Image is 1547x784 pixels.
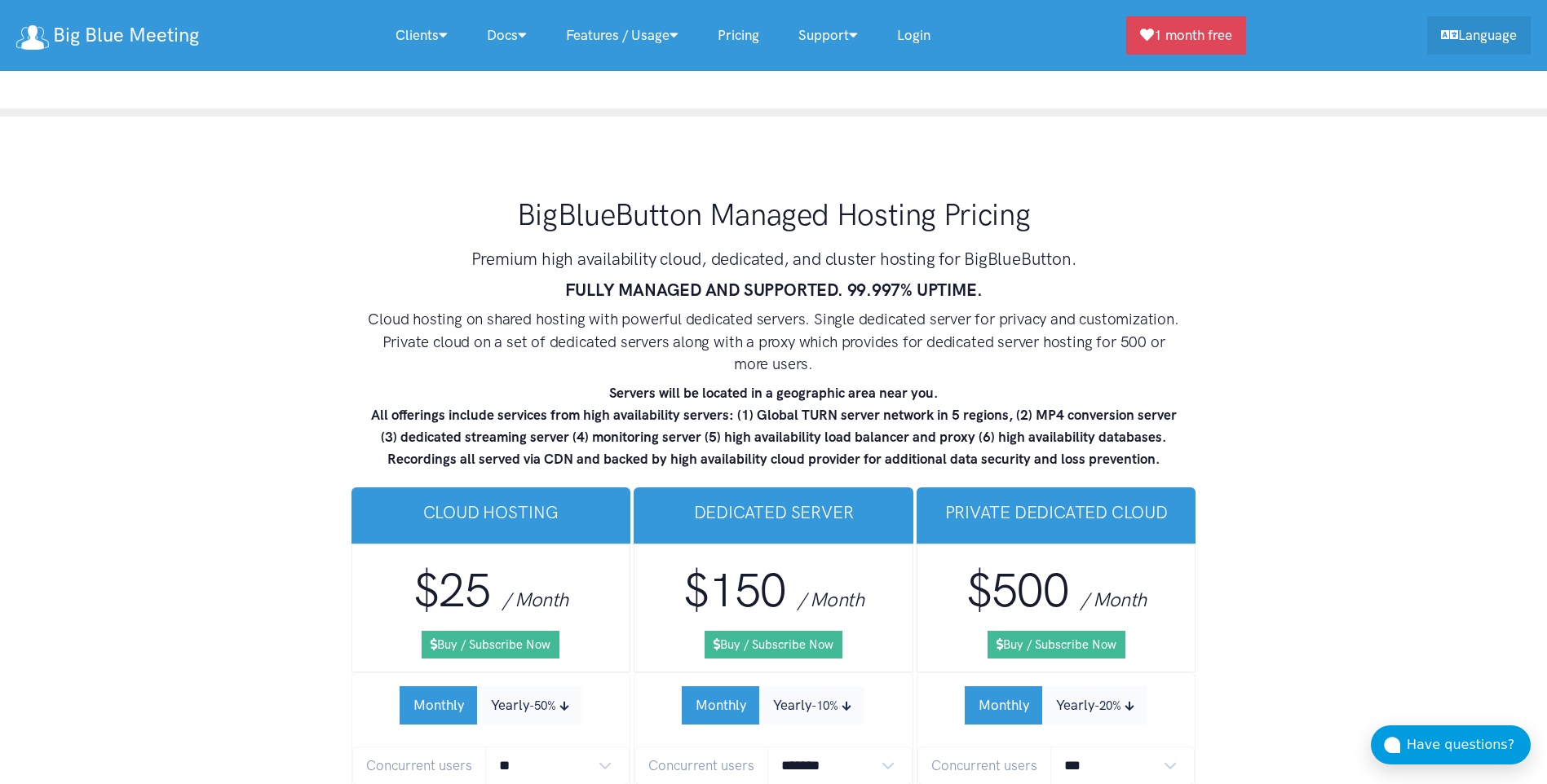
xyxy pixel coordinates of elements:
h1: BigBlueButton Managed Hosting Pricing [366,195,1182,234]
button: Monthly [400,686,478,725]
h3: Cloud Hosting [365,500,618,524]
span: $500 [966,562,1069,619]
h3: Dedicated Server [647,500,900,524]
button: Monthly [965,686,1043,725]
span: / Month [502,588,568,611]
div: Subscription Period [965,686,1147,725]
span: / Month [1081,588,1147,611]
a: Features / Usage [546,18,698,53]
h3: Private Dedicated Cloud [930,500,1183,524]
a: 1 month free [1126,16,1246,55]
a: Clients [376,18,467,53]
small: -10% [811,698,838,713]
button: Yearly-50% [477,686,582,725]
strong: FULLY MANAGED AND SUPPORTED. 99.997% UPTIME. [565,280,983,300]
small: -50% [529,698,556,713]
span: / Month [798,588,864,611]
strong: Servers will be located in a geographic area near you. All offerings include services from high a... [371,385,1177,468]
a: Buy / Subscribe Now [705,631,842,658]
span: $150 [683,562,786,619]
button: Yearly-20% [1042,686,1147,725]
a: Language [1427,16,1531,55]
span: $25 [413,562,490,619]
h3: Premium high availability cloud, dedicated, and cluster hosting for BigBlueButton. [366,247,1182,271]
a: Buy / Subscribe Now [422,631,559,658]
button: Yearly-10% [759,686,864,725]
a: Big Blue Meeting [16,18,199,53]
div: Have questions? [1407,734,1531,755]
a: Docs [467,18,546,53]
a: Pricing [698,18,779,53]
a: Support [779,18,877,53]
a: Login [877,18,950,53]
div: Subscription Period [682,686,864,725]
button: Have questions? [1371,725,1531,764]
small: -20% [1094,698,1121,713]
button: Monthly [682,686,760,725]
h4: Cloud hosting on shared hosting with powerful dedicated servers. Single dedicated server for priv... [366,308,1182,376]
img: logo [16,25,49,50]
a: Buy / Subscribe Now [988,631,1125,658]
div: Subscription Period [400,686,582,725]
